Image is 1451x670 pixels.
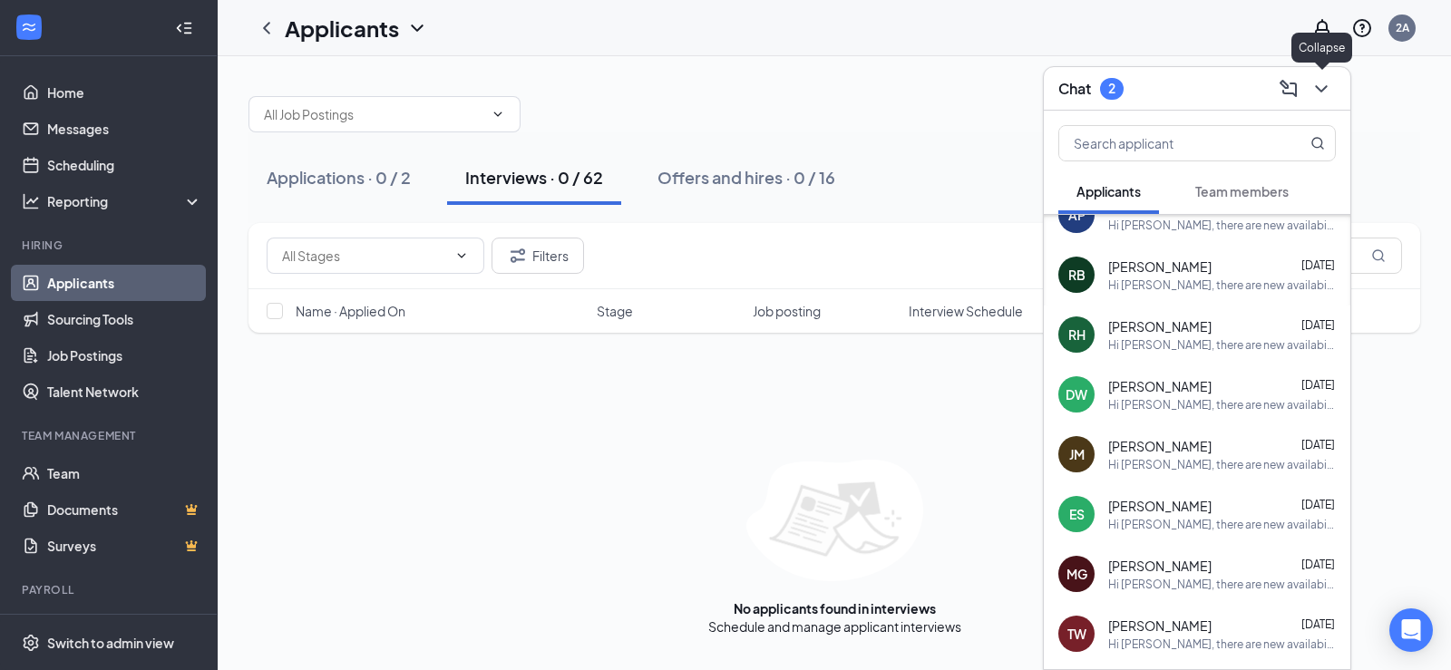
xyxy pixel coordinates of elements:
[1301,498,1335,511] span: [DATE]
[47,528,202,564] a: SurveysCrown
[1108,636,1336,652] div: Hi [PERSON_NAME], there are new availabilities for an interview. This is a reminder to schedule y...
[1108,517,1336,532] div: Hi [PERSON_NAME], there are new availabilities for an interview. This is a reminder to schedule y...
[1351,17,1373,39] svg: QuestionInfo
[1301,378,1335,392] span: [DATE]
[47,192,203,210] div: Reporting
[282,246,447,266] input: All Stages
[264,104,483,124] input: All Job Postings
[1059,126,1274,160] input: Search applicant
[1301,617,1335,631] span: [DATE]
[1307,74,1336,103] button: ChevronDown
[1069,505,1085,523] div: ES
[1068,325,1086,344] div: RH
[734,599,936,617] div: No applicants found in interviews
[1108,317,1212,335] span: [PERSON_NAME]
[1108,337,1336,353] div: Hi [PERSON_NAME], there are new availabilities for an interview. This is a reminder to schedule y...
[22,582,199,597] div: Payroll
[1301,438,1335,452] span: [DATE]
[1066,565,1087,583] div: MG
[1066,385,1087,403] div: DW
[1108,617,1212,635] span: [PERSON_NAME]
[1301,558,1335,571] span: [DATE]
[47,147,202,183] a: Scheduling
[22,238,199,253] div: Hiring
[47,374,202,410] a: Talent Network
[1396,20,1409,35] div: 2A
[296,302,405,320] span: Name · Applied On
[22,192,40,210] svg: Analysis
[708,617,961,636] div: Schedule and manage applicant interviews
[1108,218,1336,233] div: Hi [PERSON_NAME], there are new availabilities for an interview. This is a reminder to schedule y...
[1108,437,1212,455] span: [PERSON_NAME]
[1058,79,1091,99] h3: Chat
[47,74,202,111] a: Home
[492,238,584,274] button: Filter Filters
[175,19,193,37] svg: Collapse
[47,455,202,491] a: Team
[1389,608,1433,652] div: Open Intercom Messenger
[47,111,202,147] a: Messages
[507,245,529,267] svg: Filter
[1067,625,1086,643] div: TW
[267,166,411,189] div: Applications · 0 / 2
[1291,33,1352,63] div: Collapse
[1108,377,1212,395] span: [PERSON_NAME]
[1068,266,1086,284] div: RB
[1278,78,1300,100] svg: ComposeMessage
[909,302,1023,320] span: Interview Schedule
[285,13,399,44] h1: Applicants
[22,634,40,652] svg: Settings
[1076,183,1141,199] span: Applicants
[753,302,821,320] span: Job posting
[1068,206,1086,224] div: AP
[1371,248,1386,263] svg: MagnifyingGlass
[1108,257,1212,276] span: [PERSON_NAME]
[1108,497,1212,515] span: [PERSON_NAME]
[1310,78,1332,100] svg: ChevronDown
[47,491,202,528] a: DocumentsCrown
[47,634,174,652] div: Switch to admin view
[20,18,38,36] svg: WorkstreamLogo
[1108,557,1212,575] span: [PERSON_NAME]
[1274,74,1303,103] button: ComposeMessage
[47,265,202,301] a: Applicants
[256,17,278,39] svg: ChevronLeft
[491,107,505,121] svg: ChevronDown
[1301,318,1335,332] span: [DATE]
[465,166,603,189] div: Interviews · 0 / 62
[454,248,469,263] svg: ChevronDown
[1108,457,1336,472] div: Hi [PERSON_NAME], there are new availabilities for an interview. This is a reminder to schedule y...
[746,460,923,581] img: empty-state
[1108,397,1336,413] div: Hi [PERSON_NAME], there are new availabilities for an interview. This is a reminder to schedule y...
[1195,183,1289,199] span: Team members
[1108,81,1115,96] div: 2
[1108,577,1336,592] div: Hi [PERSON_NAME], there are new availabilities for an interview. This is a reminder to schedule y...
[22,428,199,443] div: Team Management
[1108,277,1336,293] div: Hi [PERSON_NAME], there are new availabilities for an interview. This is a reminder to schedule y...
[1311,17,1333,39] svg: Notifications
[47,609,202,646] a: PayrollCrown
[597,302,633,320] span: Stage
[406,17,428,39] svg: ChevronDown
[1310,136,1325,151] svg: MagnifyingGlass
[47,337,202,374] a: Job Postings
[1301,258,1335,272] span: [DATE]
[1069,445,1085,463] div: JM
[657,166,835,189] div: Offers and hires · 0 / 16
[47,301,202,337] a: Sourcing Tools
